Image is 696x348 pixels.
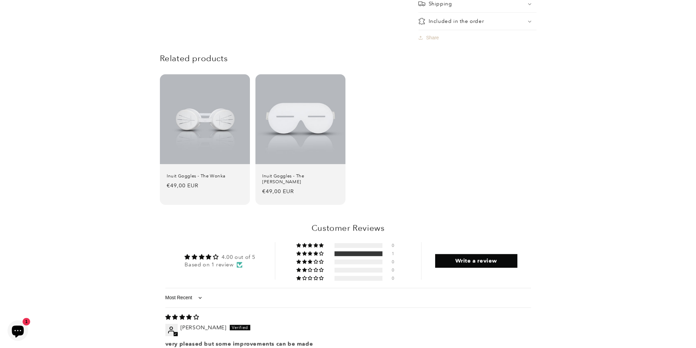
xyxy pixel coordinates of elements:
[185,253,255,261] div: Average rating is 4.00 stars
[165,291,204,305] select: Sort dropdown
[392,251,400,256] div: 1
[237,262,242,268] img: Verified Checkmark
[165,340,531,348] b: very pleased but some improvements can be made
[165,314,199,320] span: 4 star review
[160,53,536,64] h2: Related products
[180,324,227,331] span: [PERSON_NAME]
[418,13,536,30] summary: Included in the order
[262,173,339,185] a: Inuit Goggles - The [PERSON_NAME]
[185,261,255,268] div: Based on 1 review
[296,251,325,256] div: 100% (1) reviews with 4 star rating
[418,30,441,45] button: Share
[167,173,243,179] a: Inuit Goggles - The Wonka
[435,254,517,268] a: Write a review
[5,320,30,343] inbox-online-store-chat: Shopify online store chat
[165,222,531,234] h2: Customer Reviews
[222,254,255,260] span: 4.00 out of 5
[429,18,484,25] h2: Included in the order
[429,0,452,7] h2: Shipping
